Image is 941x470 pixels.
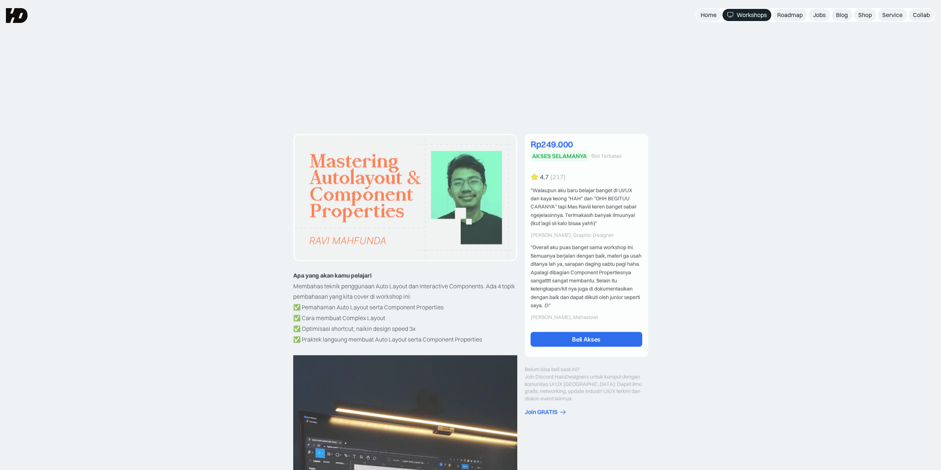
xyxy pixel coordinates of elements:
a: Collab [908,9,934,21]
div: [PERSON_NAME], Mahasiswi [531,314,642,321]
strong: Apa yang akan kamu pelajari [293,272,372,279]
div: [PERSON_NAME], Graphic Designer [531,232,642,239]
div: "Walaupun aku baru belajar banget di UI/UX dan kaya keong "HAH" dan "OHH BEGITUU CARANYA" tapi Ma... [531,186,642,228]
a: Join GRATIS [525,408,648,416]
a: Blog [832,9,852,21]
div: Collab [913,11,930,19]
div: Home [701,11,717,19]
div: 4.7 [540,173,549,181]
div: Rp249.000 [531,140,642,149]
div: Workshops [737,11,767,19]
a: Home [696,9,721,21]
p: ✅ Pemahaman Auto Layout serta Component Properties ✅ Cara membuat Complex Layout ✅ Optimisasi sho... [293,302,517,345]
a: Roadmap [773,9,807,21]
div: Jobs [813,11,826,19]
div: Blog [836,11,848,19]
div: Belum bisa beli saat ini? Join Discord HaloDesigners untuk kumpul dengan komunitas UI UX [GEOGRAP... [525,366,648,402]
a: Service [878,9,907,21]
a: Beli Akses [531,332,642,347]
div: "Overall aku puas banget sama workshop ini. Semuanya berjalan dengan baik, materi ga usah ditanya... [531,243,642,310]
div: AKSES SELAMANYA [532,152,587,160]
a: Workshops [722,9,771,21]
div: Shop [858,11,872,19]
a: Shop [854,9,876,21]
p: ‍ [293,345,517,355]
div: Roadmap [777,11,803,19]
p: Membahas teknik penggunaan Auto Layout dan Interactive Components. Ada 4 topik pembahasan yang ki... [293,281,517,302]
div: Join GRATIS [525,408,558,416]
div: (217) [550,173,566,181]
div: Slot Terbatas [591,153,622,159]
a: Jobs [809,9,830,21]
div: Service [882,11,903,19]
